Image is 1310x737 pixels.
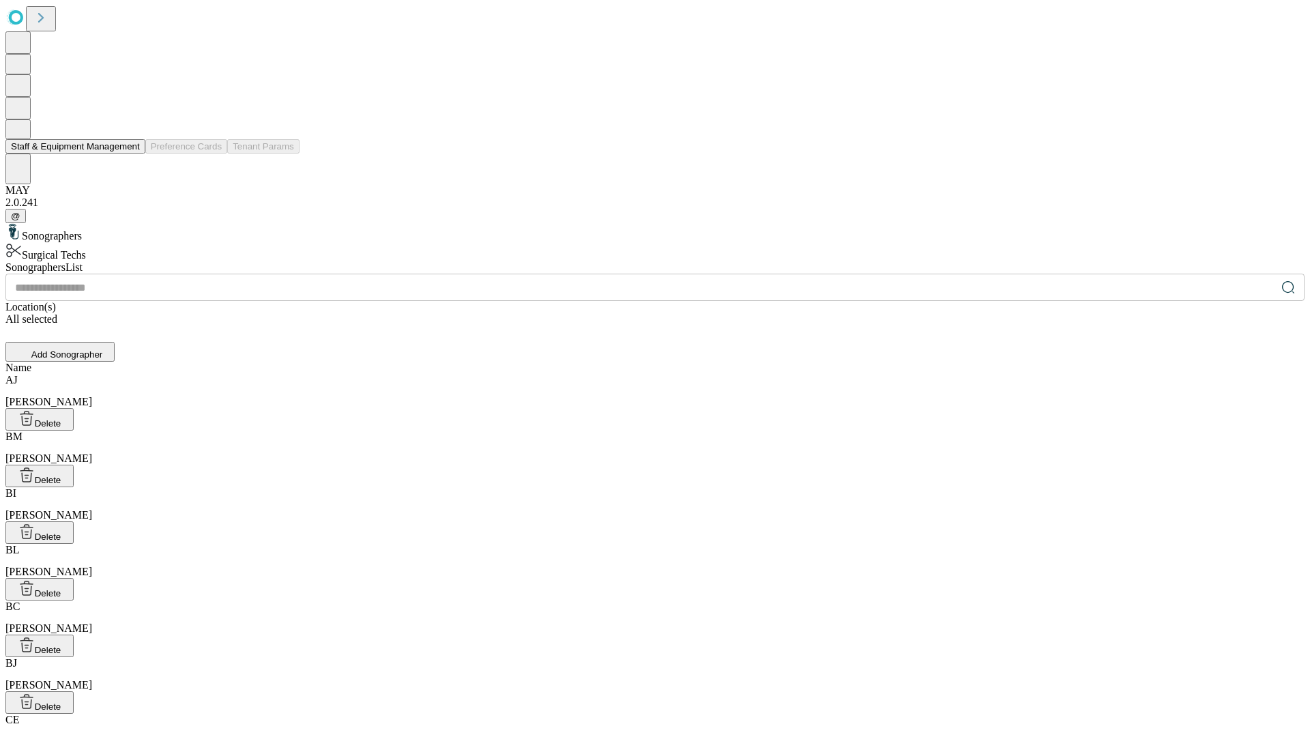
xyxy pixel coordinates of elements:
[5,601,1305,635] div: [PERSON_NAME]
[5,544,1305,578] div: [PERSON_NAME]
[5,223,1305,242] div: Sonographers
[5,431,1305,465] div: [PERSON_NAME]
[11,211,20,221] span: @
[35,645,61,655] span: Delete
[5,301,56,313] span: Location(s)
[5,714,19,725] span: CE
[5,487,1305,521] div: [PERSON_NAME]
[5,657,1305,691] div: [PERSON_NAME]
[5,313,1305,326] div: All selected
[5,691,74,714] button: Delete
[5,408,74,431] button: Delete
[35,702,61,712] span: Delete
[227,139,300,154] button: Tenant Params
[5,242,1305,261] div: Surgical Techs
[5,431,23,442] span: BM
[5,635,74,657] button: Delete
[5,139,145,154] button: Staff & Equipment Management
[5,487,16,499] span: BI
[5,521,74,544] button: Delete
[5,578,74,601] button: Delete
[5,657,17,669] span: BJ
[5,184,1305,197] div: MAY
[5,209,26,223] button: @
[5,465,74,487] button: Delete
[35,532,61,542] span: Delete
[35,588,61,598] span: Delete
[5,342,115,362] button: Add Sonographer
[5,197,1305,209] div: 2.0.241
[35,418,61,429] span: Delete
[145,139,227,154] button: Preference Cards
[5,362,1305,374] div: Name
[31,349,102,360] span: Add Sonographer
[5,601,20,612] span: BC
[5,544,19,555] span: BL
[35,475,61,485] span: Delete
[5,374,1305,408] div: [PERSON_NAME]
[5,374,18,386] span: AJ
[5,261,1305,274] div: Sonographers List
